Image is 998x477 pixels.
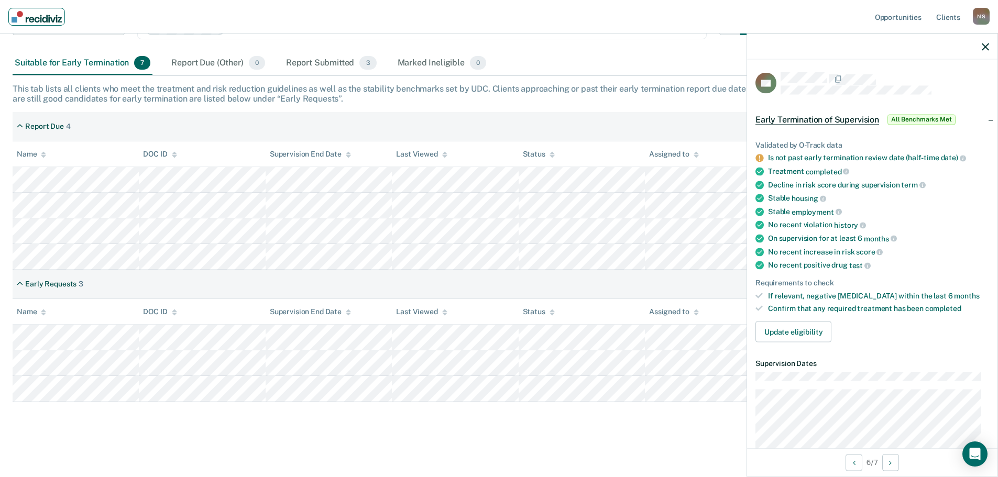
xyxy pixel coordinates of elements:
[925,304,961,313] span: completed
[66,122,71,131] div: 4
[270,150,351,159] div: Supervision End Date
[143,150,177,159] div: DOC ID
[169,52,267,75] div: Report Due (Other)
[755,114,879,125] span: Early Termination of Supervision
[25,280,76,289] div: Early Requests
[649,307,698,316] div: Assigned to
[270,307,351,316] div: Supervision End Date
[954,291,979,299] span: months
[806,167,850,175] span: completed
[143,307,177,316] div: DOC ID
[396,150,447,159] div: Last Viewed
[962,441,988,467] div: Open Intercom Messenger
[792,207,841,216] span: employment
[768,180,989,190] div: Decline in risk score during supervision
[755,321,831,342] button: Update eligibility
[13,52,152,75] div: Suitable for Early Termination
[973,8,990,25] button: Profile dropdown button
[359,56,376,70] span: 3
[856,248,883,256] span: score
[768,304,989,313] div: Confirm that any required treatment has been
[792,194,826,202] span: housing
[755,140,989,149] div: Validated by O-Track data
[284,52,379,75] div: Report Submitted
[834,221,866,229] span: history
[768,261,989,270] div: No recent positive drug
[973,8,990,25] div: N S
[13,84,985,104] div: This tab lists all clients who meet the treatment and risk reduction guidelines as well as the st...
[882,454,899,471] button: Next Opportunity
[649,150,698,159] div: Assigned to
[17,307,46,316] div: Name
[470,56,486,70] span: 0
[523,150,555,159] div: Status
[747,448,997,476] div: 6 / 7
[768,194,989,203] div: Stable
[747,103,997,136] div: Early Termination of SupervisionAll Benchmarks Met
[901,181,925,189] span: term
[768,153,989,163] div: Is not past early termination review date (half-time date)
[768,234,989,243] div: On supervision for at least 6
[755,359,989,368] dt: Supervision Dates
[849,261,871,269] span: test
[768,291,989,300] div: If relevant, negative [MEDICAL_DATA] within the last 6
[25,122,64,131] div: Report Due
[12,11,62,23] img: Recidiviz
[768,220,989,230] div: No recent violation
[846,454,862,471] button: Previous Opportunity
[864,234,897,242] span: months
[134,56,150,70] span: 7
[396,307,447,316] div: Last Viewed
[768,247,989,257] div: No recent increase in risk
[17,150,46,159] div: Name
[887,114,956,125] span: All Benchmarks Met
[768,167,989,176] div: Treatment
[396,52,489,75] div: Marked Ineligible
[523,307,555,316] div: Status
[249,56,265,70] span: 0
[768,207,989,216] div: Stable
[79,280,83,289] div: 3
[755,278,989,287] div: Requirements to check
